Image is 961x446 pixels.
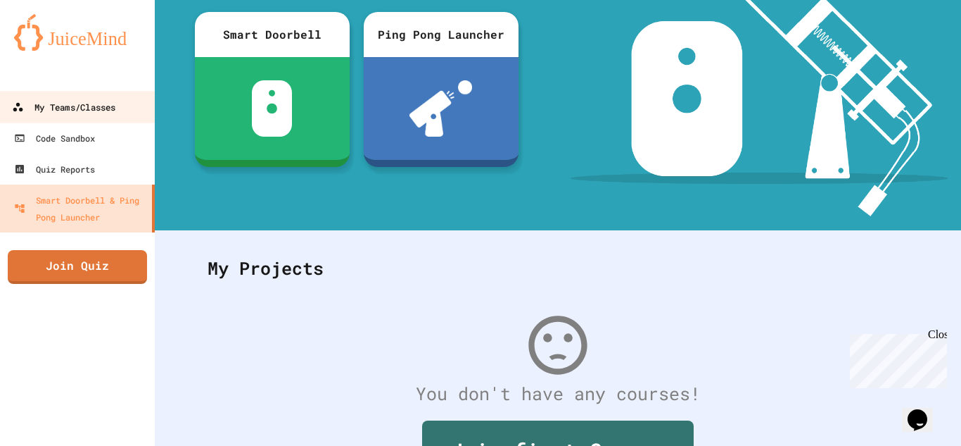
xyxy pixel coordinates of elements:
[252,80,292,137] img: sdb-white.svg
[844,328,947,388] iframe: chat widget
[12,99,115,116] div: My Teams/Classes
[195,12,350,57] div: Smart Doorbell
[902,390,947,432] iframe: chat widget
[193,241,922,296] div: My Projects
[14,14,141,51] img: logo-orange.svg
[409,80,472,137] img: ppl-with-ball.png
[14,161,95,178] div: Quiz Reports
[14,192,146,225] div: Smart Doorbell & Ping Pong Launcher
[6,6,97,89] div: Chat with us now!Close
[364,12,518,57] div: Ping Pong Launcher
[8,250,147,284] a: Join Quiz
[193,380,922,407] div: You don't have any courses!
[14,130,95,147] div: Code Sandbox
